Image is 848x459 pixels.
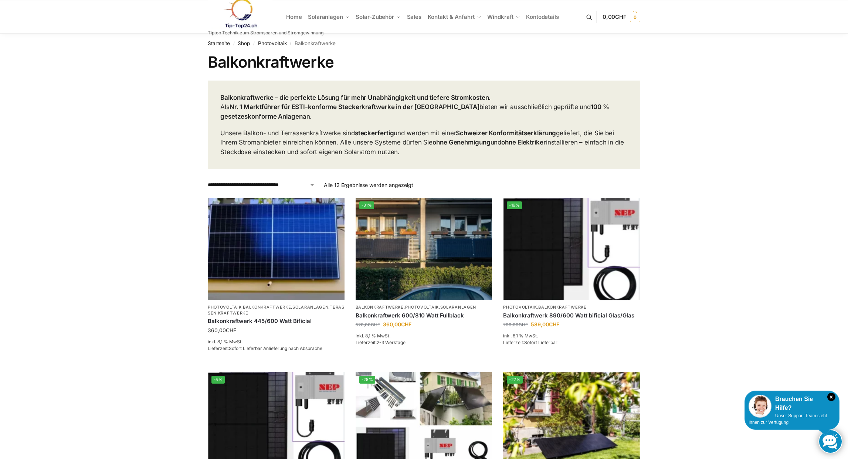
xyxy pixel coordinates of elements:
a: Kontodetails [523,0,562,34]
bdi: 360,00 [383,321,411,327]
span: CHF [371,322,380,327]
nav: Breadcrumb [208,34,640,53]
a: Balkonkraftwerk 445/600 Watt Bificial [208,317,345,325]
span: Sales [407,13,422,20]
a: Photovoltaik [258,40,287,46]
span: Kontakt & Anfahrt [428,13,475,20]
bdi: 360,00 [208,327,236,333]
a: 0,00CHF 0 [603,6,640,28]
a: Solaranlagen [292,305,328,310]
div: Brauchen Sie Hilfe? [749,395,835,412]
a: Photovoltaik [503,305,537,310]
span: Sofort Lieferbar [524,340,557,345]
a: Solaranlagen [305,0,353,34]
img: Bificiales Hochleistungsmodul [503,198,640,300]
span: CHF [401,321,411,327]
select: Shop-Reihenfolge [208,181,315,189]
p: inkl. 8,1 % MwSt. [503,333,640,339]
strong: Balkonkraftwerke – die perfekte Lösung für mehr Unabhängigkeit und tiefere Stromkosten. [220,94,491,101]
p: , , , [208,305,345,316]
a: Solaranlagen [440,305,476,310]
span: CHF [519,322,528,327]
span: Solar-Zubehör [356,13,394,20]
p: Tiptop Technik zum Stromsparen und Stromgewinnung [208,31,323,35]
span: 0,00 [603,13,627,20]
a: -16%Bificiales Hochleistungsmodul [503,198,640,300]
a: Startseite [208,40,230,46]
span: CHF [226,327,236,333]
a: Kontakt & Anfahrt [424,0,484,34]
a: -31%2 Balkonkraftwerke [356,198,492,300]
img: Customer service [749,395,771,418]
a: Solar-Zubehör [353,0,404,34]
strong: Nr. 1 Marktführer für ESTI-konforme Steckerkraftwerke in der [GEOGRAPHIC_DATA] [230,103,479,110]
a: Shop [238,40,250,46]
span: Kontodetails [526,13,559,20]
a: Balkonkraftwerke [356,305,404,310]
span: Unser Support-Team steht Ihnen zur Verfügung [749,413,827,425]
img: 2 Balkonkraftwerke [356,198,492,300]
i: Schließen [827,393,835,401]
a: Balkonkraftwerke [243,305,291,310]
p: , [503,305,640,310]
span: Lieferzeit: [356,340,406,345]
span: Windkraft [487,13,513,20]
a: Sales [404,0,424,34]
a: Terassen Kraftwerke [208,305,345,315]
img: Solaranlage für den kleinen Balkon [208,198,345,300]
span: / [250,41,258,47]
strong: ohne Elektriker [501,139,546,146]
span: CHF [549,321,559,327]
span: 2-3 Werktage [377,340,406,345]
p: Alle 12 Ergebnisse werden angezeigt [324,181,413,189]
span: Solaranlagen [308,13,343,20]
a: Windkraft [484,0,523,34]
bdi: 520,00 [356,322,380,327]
p: , , [356,305,492,310]
a: Photovoltaik [208,305,241,310]
span: 0 [630,12,640,22]
span: / [230,41,238,47]
span: Sofort Lieferbar Anlieferung nach Absprache [229,346,322,351]
strong: ohne Genehmigung [433,139,490,146]
strong: steckerfertig [355,129,394,137]
a: Balkonkraftwerk 600/810 Watt Fullblack [356,312,492,319]
strong: 100 % gesetzeskonforme Anlagen [220,103,609,120]
bdi: 589,00 [531,321,559,327]
a: Balkonkraftwerke [538,305,586,310]
a: Photovoltaik [405,305,439,310]
bdi: 700,00 [503,322,528,327]
span: / [287,41,295,47]
span: CHF [615,13,627,20]
a: Balkonkraftwerk 890/600 Watt bificial Glas/Glas [503,312,640,319]
p: Als bieten wir ausschließlich geprüfte und an. [220,93,628,122]
span: Lieferzeit: [208,346,322,351]
span: Lieferzeit: [503,340,557,345]
strong: Schweizer Konformitätserklärung [456,129,556,137]
p: Unsere Balkon- und Terrassenkraftwerke sind und werden mit einer geliefert, die Sie bei Ihrem Str... [220,129,628,157]
p: inkl. 8,1 % MwSt. [208,339,345,345]
p: inkl. 8,1 % MwSt. [356,333,492,339]
h1: Balkonkraftwerke [208,53,640,71]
